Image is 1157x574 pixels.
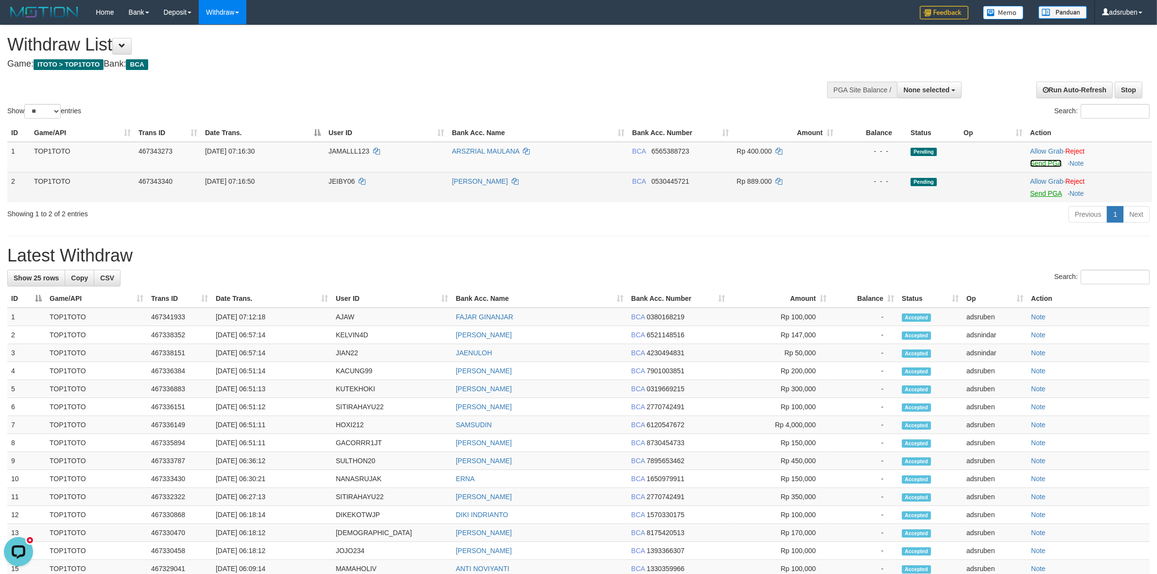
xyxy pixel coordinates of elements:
span: BCA [631,313,645,321]
a: Note [1031,565,1046,573]
img: panduan.png [1038,6,1087,19]
th: Balance: activate to sort column ascending [830,290,898,308]
td: [DATE] 07:12:18 [212,308,332,326]
td: TOP1TOTO [30,172,135,202]
td: - [830,434,898,452]
td: adsruben [963,452,1027,470]
td: adsruben [963,362,1027,380]
span: Copy 0530445721 to clipboard [652,177,690,185]
span: BCA [631,331,645,339]
a: [PERSON_NAME] [456,439,512,447]
th: Date Trans.: activate to sort column descending [201,124,325,142]
td: GACORRR1JT [332,434,452,452]
a: Reject [1065,177,1085,185]
img: MOTION_logo.png [7,5,81,19]
a: Stop [1115,82,1142,98]
a: Note [1031,547,1046,555]
td: TOP1TOTO [46,452,147,470]
div: Showing 1 to 2 of 2 entries [7,205,475,219]
label: Show entries [7,104,81,119]
td: - [830,542,898,560]
a: Send PGA [1030,159,1062,167]
td: adsruben [963,398,1027,416]
td: adsruben [963,308,1027,326]
th: Bank Acc. Number: activate to sort column ascending [627,290,729,308]
td: 12 [7,506,46,524]
td: [DATE] 06:51:12 [212,398,332,416]
td: adsnindar [963,326,1027,344]
td: TOP1TOTO [46,524,147,542]
td: adsruben [963,380,1027,398]
a: Run Auto-Refresh [1036,82,1113,98]
td: TOP1TOTO [46,308,147,326]
td: · [1026,142,1152,173]
td: 2 [7,172,30,202]
span: Copy 4230494831 to clipboard [647,349,685,357]
th: Bank Acc. Name: activate to sort column ascending [452,290,627,308]
a: Previous [1069,206,1107,223]
td: 467330458 [147,542,212,560]
td: 4 [7,362,46,380]
a: Note [1070,159,1084,167]
a: Note [1031,439,1046,447]
td: adsruben [963,488,1027,506]
span: Rp 889.000 [737,177,772,185]
span: BCA [631,439,645,447]
td: 7 [7,416,46,434]
a: Show 25 rows [7,270,65,286]
span: None selected [903,86,950,94]
th: Date Trans.: activate to sort column ascending [212,290,332,308]
a: Allow Grab [1030,147,1063,155]
a: Reject [1065,147,1085,155]
label: Search: [1054,270,1150,284]
td: - [830,416,898,434]
td: Rp 147,000 [729,326,830,344]
a: FAJAR GINANJAR [456,313,513,321]
td: TOP1TOTO [46,542,147,560]
span: BCA [631,349,645,357]
td: 467336883 [147,380,212,398]
a: Copy [65,270,94,286]
h1: Withdraw List [7,35,761,54]
a: Note [1031,349,1046,357]
th: Status: activate to sort column ascending [898,290,963,308]
td: DIKEKOTWJP [332,506,452,524]
a: 1 [1107,206,1123,223]
td: adsruben [963,416,1027,434]
span: · [1030,147,1065,155]
td: SITIRAHAYU22 [332,398,452,416]
a: Note [1031,385,1046,393]
td: KELVIN4D [332,326,452,344]
a: [PERSON_NAME] [456,457,512,465]
a: ERNA [456,475,475,483]
span: Accepted [902,349,931,358]
td: 1 [7,308,46,326]
td: TOP1TOTO [46,362,147,380]
span: 467343340 [138,177,173,185]
th: Action [1026,124,1152,142]
td: TOP1TOTO [46,470,147,488]
td: [DATE] 06:57:14 [212,344,332,362]
td: [DEMOGRAPHIC_DATA] [332,524,452,542]
span: Copy 6565388723 to clipboard [652,147,690,155]
a: Send PGA [1030,190,1062,197]
td: 10 [7,470,46,488]
a: [PERSON_NAME] [456,385,512,393]
td: SULTHON20 [332,452,452,470]
td: TOP1TOTO [46,488,147,506]
span: BCA [631,475,645,483]
td: 467336149 [147,416,212,434]
td: [DATE] 06:27:13 [212,488,332,506]
td: Rp 100,000 [729,308,830,326]
td: 467338352 [147,326,212,344]
td: 13 [7,524,46,542]
span: BCA [632,147,646,155]
td: [DATE] 06:18:12 [212,524,332,542]
a: ARSZRIAL MAULANA [452,147,519,155]
div: - - - [841,146,903,156]
a: [PERSON_NAME] [456,403,512,411]
span: ITOTO > TOP1TOTO [34,59,104,70]
a: Note [1031,403,1046,411]
span: Pending [911,148,937,156]
td: 2 [7,326,46,344]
